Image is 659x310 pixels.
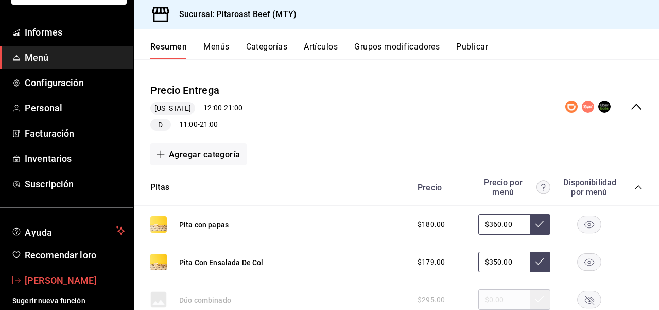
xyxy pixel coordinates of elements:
[563,177,616,197] font: Disponibilidad por menú
[200,120,218,128] font: 21:00
[222,104,224,112] font: -
[198,120,200,128] font: -
[179,221,229,230] font: Pita con papas
[169,150,240,159] font: Agregar categoría
[179,120,198,128] font: 11:00
[456,42,488,52] font: Publicar
[478,252,530,272] input: Sin ajuste
[25,52,49,63] font: Menú
[150,42,187,52] font: Resumen
[25,275,97,286] font: [PERSON_NAME]
[134,74,659,140] div: colapsar-fila-del-menú
[150,254,167,270] img: Avance
[418,183,442,192] font: Precio
[203,104,222,112] font: 12:00
[246,42,288,52] font: Categorías
[418,220,445,229] font: $180.00
[150,182,169,192] font: Pitas
[154,104,191,112] font: [US_STATE]
[203,42,229,52] font: Menús
[150,216,167,233] img: Avance
[25,178,74,189] font: Suscripción
[25,77,84,88] font: Configuración
[179,257,264,268] button: Pita Con Ensalada De Col
[179,9,297,19] font: Sucursal: Pitaroast Beef (MTY)
[25,250,96,260] font: Recomendar loro
[25,128,74,139] font: Facturación
[304,42,338,52] font: Artículos
[150,182,169,193] button: Pitas
[150,83,219,99] button: Precio Entrega
[150,41,659,59] div: pestañas de navegación
[478,214,530,235] input: Sin ajuste
[158,121,163,129] font: D
[25,103,62,113] font: Personal
[25,27,62,38] font: Informes
[484,177,523,197] font: Precio por menú
[179,219,229,231] button: Pita con papas
[150,143,247,165] button: Agregar categoría
[418,258,445,266] font: $179.00
[634,183,643,191] button: colapsar-categoría-fila
[150,85,219,97] font: Precio Entrega
[25,153,72,164] font: Inventarios
[25,227,53,238] font: Ayuda
[354,42,440,52] font: Grupos modificadores
[12,297,85,305] font: Sugerir nueva función
[179,259,264,267] font: Pita Con Ensalada De Col
[224,104,242,112] font: 21:00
